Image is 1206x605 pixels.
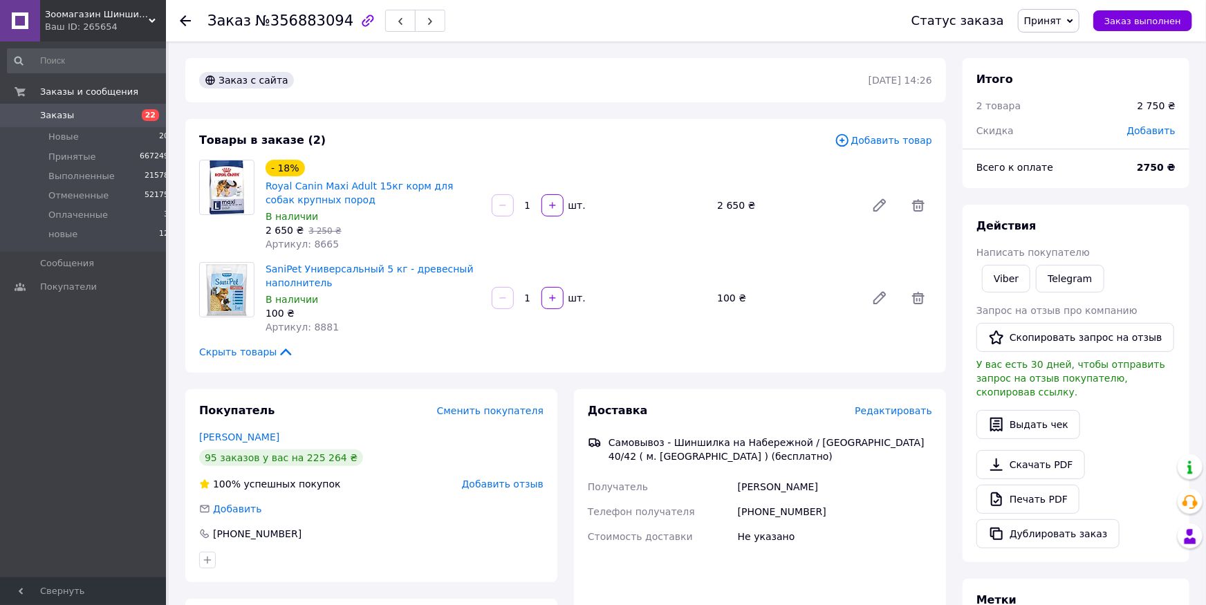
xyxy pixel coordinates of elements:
[976,247,1090,258] span: Написать покупателю
[1104,16,1181,26] span: Заказ выполнен
[40,86,138,98] span: Заказы и сообщения
[159,228,169,241] span: 12
[48,170,115,183] span: Выполненные
[145,170,169,183] span: 21578
[976,125,1014,136] span: Скидка
[976,305,1138,316] span: Запрос на отзыв про компанию
[976,485,1079,514] a: Печать PDF
[266,294,318,305] span: В наличии
[159,131,169,143] span: 20
[210,160,244,214] img: Royal Canin Maxi Adult 15кг корм для собак крупных пород
[199,477,341,491] div: успешных покупок
[976,323,1174,352] button: Скопировать запрос на отзыв
[266,239,339,250] span: Артикул: 8665
[605,436,936,463] div: Самовывоз - Шиншилка на Набережной / [GEOGRAPHIC_DATA] 40/42 ( м. [GEOGRAPHIC_DATA] ) (бесплатно)
[588,481,648,492] span: Получатель
[48,131,79,143] span: Новые
[904,192,932,219] span: Удалить
[213,478,241,490] span: 100%
[588,404,648,417] span: Доставка
[45,8,149,21] span: Зоомагазин Шиншилка - Дискаунтер зоотоваров.Корма для кошек и собак. Ветеринарная аптека
[735,474,935,499] div: [PERSON_NAME]
[199,72,294,89] div: Заказ с сайта
[207,12,251,29] span: Заказ
[266,306,481,320] div: 100 ₴
[180,14,191,28] div: Вернуться назад
[866,284,893,312] a: Редактировать
[145,189,169,202] span: 52175
[1036,265,1104,292] a: Telegram
[212,527,303,541] div: [PHONE_NUMBER]
[213,503,261,514] span: Добавить
[712,288,860,308] div: 100 ₴
[266,160,305,176] div: - 18%
[1127,125,1176,136] span: Добавить
[266,180,454,205] a: Royal Canin Maxi Adult 15кг корм для собак крупных пород
[855,405,932,416] span: Редактировать
[48,189,109,202] span: Отмененные
[48,151,96,163] span: Принятые
[976,359,1165,398] span: У вас есть 30 дней, чтобы отправить запрос на отзыв покупателю, скопировав ссылку.
[866,192,893,219] a: Редактировать
[40,257,94,270] span: Сообщения
[266,211,318,222] span: В наличии
[462,478,544,490] span: Добавить отзыв
[835,133,932,148] span: Добавить товар
[565,198,587,212] div: шт.
[142,109,159,121] span: 22
[976,162,1053,173] span: Всего к оплате
[199,449,363,466] div: 95 заказов у вас на 225 264 ₴
[199,431,279,443] a: [PERSON_NAME]
[266,322,339,333] span: Артикул: 8881
[911,14,1004,28] div: Статус заказа
[437,405,544,416] span: Сменить покупателя
[1137,162,1176,173] b: 2750 ₴
[1138,99,1176,113] div: 2 750 ₴
[199,345,294,359] span: Скрыть товары
[904,284,932,312] span: Удалить
[266,263,474,288] a: SaniPet Универсальный 5 кг - древесный наполнитель
[976,410,1080,439] button: Выдать чек
[588,506,695,517] span: Телефон получателя
[48,228,77,241] span: новые
[40,109,74,122] span: Заказы
[308,226,341,236] span: 3 250 ₴
[712,196,860,215] div: 2 650 ₴
[48,209,108,221] span: Оплаченные
[1093,10,1192,31] button: Заказ выполнен
[255,12,353,29] span: №356883094
[199,404,275,417] span: Покупатель
[976,519,1120,548] button: Дублировать заказ
[7,48,170,73] input: Поиск
[982,265,1030,292] a: Viber
[140,151,169,163] span: 667249
[199,133,326,147] span: Товары в заказе (2)
[735,524,935,549] div: Не указано
[40,281,97,293] span: Покупатели
[565,291,587,305] div: шт.
[201,263,252,317] img: SaniPet Универсальный 5 кг - древесный наполнитель
[45,21,166,33] div: Ваш ID: 265654
[976,219,1037,232] span: Действия
[1024,15,1061,26] span: Принят
[588,531,693,542] span: Стоимость доставки
[735,499,935,524] div: [PHONE_NUMBER]
[869,75,932,86] time: [DATE] 14:26
[266,225,304,236] span: 2 650 ₴
[976,450,1085,479] a: Скачать PDF
[976,100,1021,111] span: 2 товара
[976,73,1013,86] span: Итого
